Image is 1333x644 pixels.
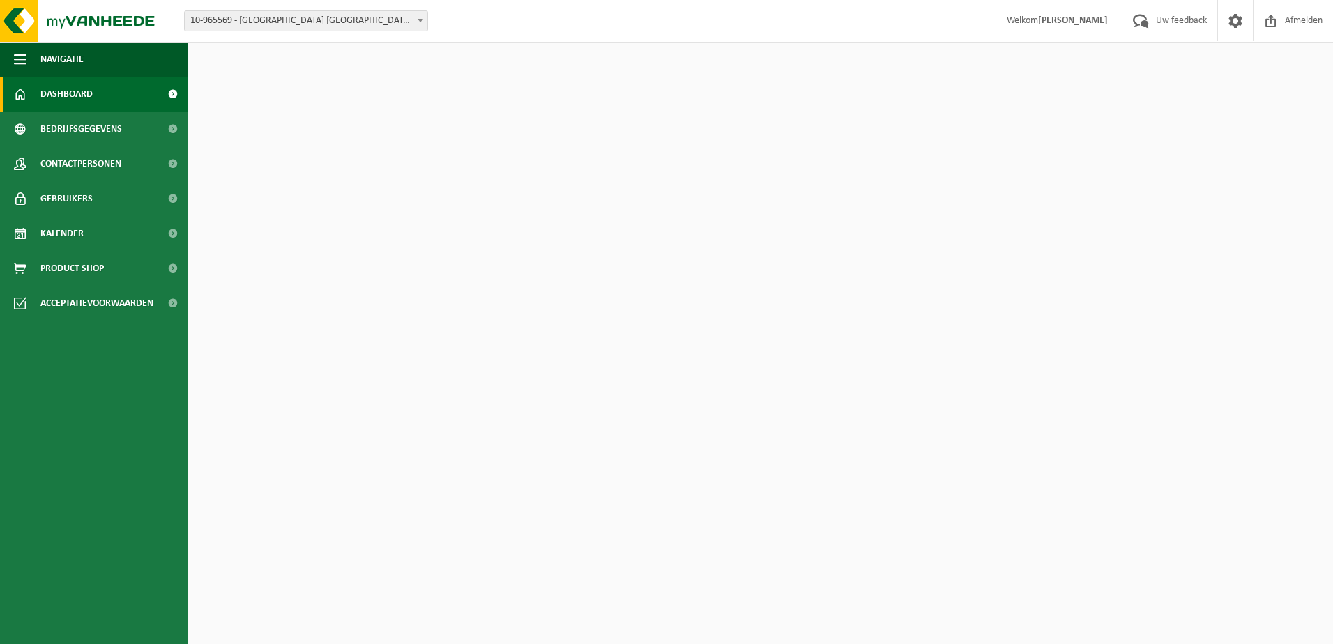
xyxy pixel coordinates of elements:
[40,42,84,77] span: Navigatie
[40,146,121,181] span: Contactpersonen
[40,216,84,251] span: Kalender
[40,112,122,146] span: Bedrijfsgegevens
[184,10,428,31] span: 10-965569 - VAN DER VALK HOTEL PARK LANE ANTWERPEN NV - ANTWERPEN
[40,77,93,112] span: Dashboard
[1038,15,1108,26] strong: [PERSON_NAME]
[40,286,153,321] span: Acceptatievoorwaarden
[185,11,427,31] span: 10-965569 - VAN DER VALK HOTEL PARK LANE ANTWERPEN NV - ANTWERPEN
[40,251,104,286] span: Product Shop
[40,181,93,216] span: Gebruikers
